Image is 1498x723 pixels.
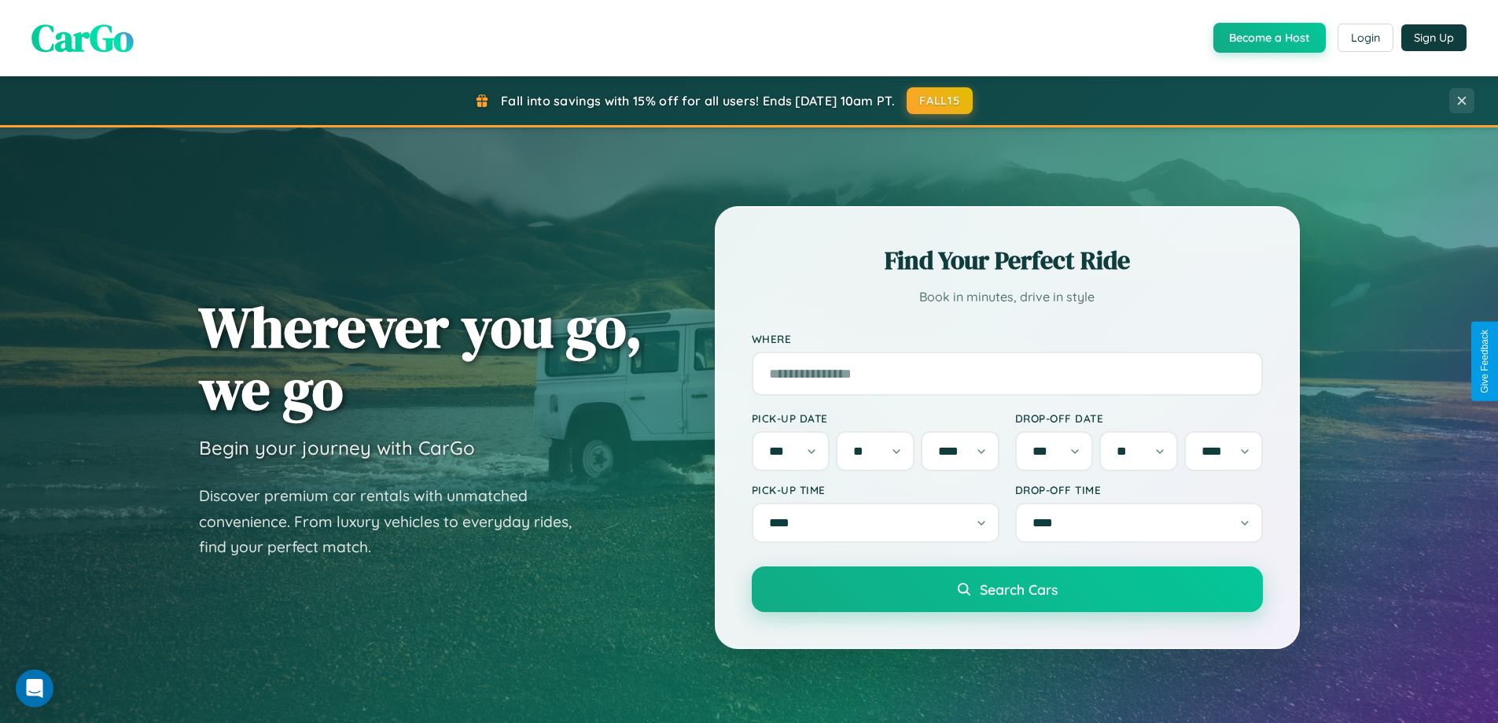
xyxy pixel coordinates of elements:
span: Search Cars [980,581,1058,598]
button: FALL15 [907,87,973,114]
label: Drop-off Time [1015,483,1263,496]
button: Search Cars [752,566,1263,612]
div: Open Intercom Messenger [16,670,53,707]
h3: Begin your journey with CarGo [199,436,475,459]
div: Give Feedback [1479,330,1490,393]
p: Discover premium car rentals with unmatched convenience. From luxury vehicles to everyday rides, ... [199,483,592,560]
label: Drop-off Date [1015,411,1263,425]
button: Become a Host [1213,23,1326,53]
p: Book in minutes, drive in style [752,286,1263,308]
label: Pick-up Date [752,411,999,425]
h2: Find Your Perfect Ride [752,243,1263,278]
label: Pick-up Time [752,483,999,496]
span: CarGo [31,12,134,64]
button: Login [1338,24,1393,52]
button: Sign Up [1401,24,1467,51]
label: Where [752,332,1263,345]
h1: Wherever you go, we go [199,296,642,420]
span: Fall into savings with 15% off for all users! Ends [DATE] 10am PT. [501,93,895,109]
